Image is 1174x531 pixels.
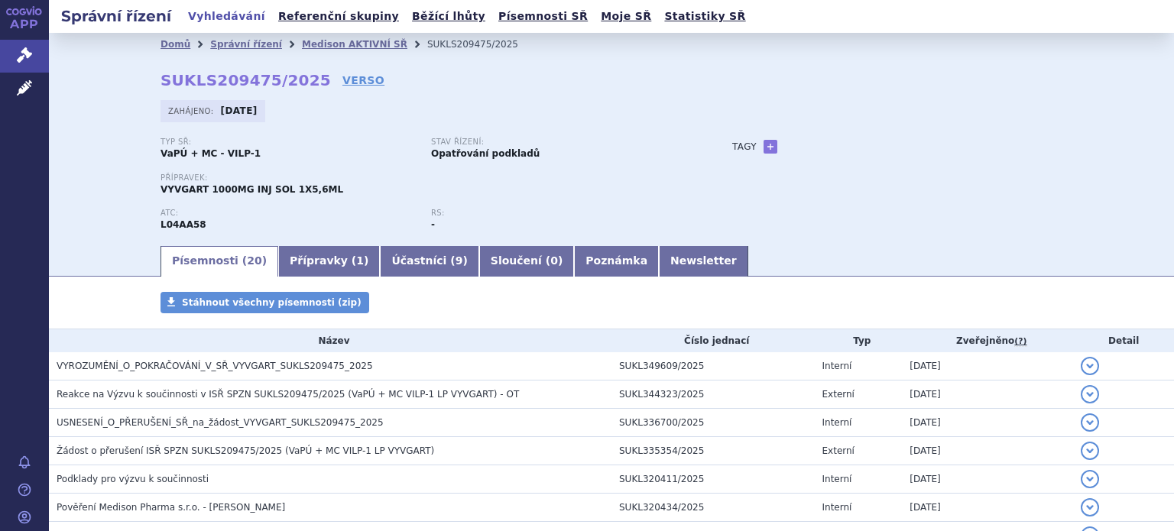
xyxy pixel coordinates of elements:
[574,246,659,277] a: Poznámka
[1014,336,1026,347] abbr: (?)
[1073,329,1174,352] th: Detail
[611,329,815,352] th: Číslo jednací
[161,184,343,195] span: VYVGART 1000MG INJ SOL 1X5,6ML
[57,417,384,428] span: USNESENÍ_O_PŘERUŠENÍ_SŘ_na_žádost_VYVGART_SUKLS209475_2025
[57,502,285,513] span: Pověření Medison Pharma s.r.o. - Hrdličková
[902,329,1073,352] th: Zveřejněno
[659,246,748,277] a: Newsletter
[161,209,416,218] p: ATC:
[278,246,380,277] a: Přípravky (1)
[161,219,206,230] strong: EFGARTIGIMOD ALFA
[380,246,478,277] a: Účastníci (9)
[611,494,815,522] td: SUKL320434/2025
[210,39,282,50] a: Správní řízení
[342,73,384,88] a: VERSO
[456,254,463,267] span: 9
[57,361,373,371] span: VYROZUMĚNÍ_O_POKRAČOVÁNÍ_V_SŘ_VYVGART_SUKLS209475_2025
[161,138,416,147] p: Typ SŘ:
[431,219,435,230] strong: -
[1081,357,1099,375] button: detail
[431,148,540,159] strong: Opatřování podkladů
[732,138,757,156] h3: Tagy
[596,6,656,27] a: Moje SŘ
[1081,385,1099,403] button: detail
[161,39,190,50] a: Domů
[356,254,364,267] span: 1
[479,246,574,277] a: Sloučení (0)
[822,502,852,513] span: Interní
[902,409,1073,437] td: [DATE]
[1081,498,1099,516] button: detail
[902,437,1073,465] td: [DATE]
[1081,470,1099,488] button: detail
[822,474,852,484] span: Interní
[427,33,538,56] li: SUKLS209475/2025
[611,380,815,409] td: SUKL344323/2025
[822,417,852,428] span: Interní
[902,465,1073,494] td: [DATE]
[49,5,183,27] h2: Správní řízení
[161,246,278,277] a: Písemnosti (20)
[57,445,434,456] span: Žádost o přerušení ISŘ SPZN SUKLS209475/2025 (VaPÚ + MC VILP-1 LP VYVGART)
[57,474,209,484] span: Podklady pro výzvu k součinnosti
[161,148,261,159] strong: VaPÚ + MC - VILP-1
[407,6,490,27] a: Běžící lhůty
[161,71,331,89] strong: SUKLS209475/2025
[221,105,258,116] strong: [DATE]
[660,6,750,27] a: Statistiky SŘ
[550,254,558,267] span: 0
[1081,413,1099,432] button: detail
[274,6,404,27] a: Referenční skupiny
[822,361,852,371] span: Interní
[494,6,592,27] a: Písemnosti SŘ
[611,352,815,380] td: SUKL349609/2025
[902,352,1073,380] td: [DATE]
[161,292,369,313] a: Stáhnout všechny písemnosti (zip)
[902,380,1073,409] td: [DATE]
[611,437,815,465] td: SUKL335354/2025
[302,39,407,50] a: Medison AKTIVNÍ SŘ
[168,105,216,117] span: Zahájeno:
[902,494,1073,522] td: [DATE]
[1081,442,1099,460] button: detail
[611,465,815,494] td: SUKL320411/2025
[822,445,855,456] span: Externí
[182,297,362,308] span: Stáhnout všechny písemnosti (zip)
[57,389,519,400] span: Reakce na Výzvu k součinnosti v ISŘ SPZN SUKLS209475/2025 (VaPÚ + MC VILP-1 LP VYVGART) - OT
[49,329,611,352] th: Název
[611,409,815,437] td: SUKL336700/2025
[431,209,686,218] p: RS:
[431,138,686,147] p: Stav řízení:
[764,140,777,154] a: +
[815,329,903,352] th: Typ
[183,6,270,27] a: Vyhledávání
[161,173,702,183] p: Přípravek:
[822,389,855,400] span: Externí
[247,254,261,267] span: 20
